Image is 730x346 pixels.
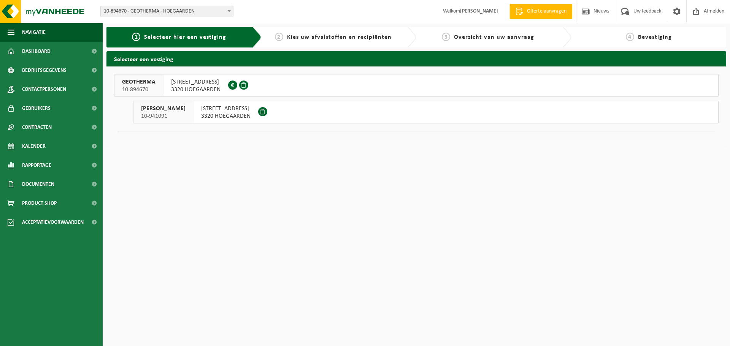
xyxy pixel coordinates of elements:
[141,105,186,112] span: [PERSON_NAME]
[22,42,51,61] span: Dashboard
[141,112,186,120] span: 10-941091
[460,8,498,14] strong: [PERSON_NAME]
[132,33,140,41] span: 1
[22,118,52,137] span: Contracten
[22,80,66,99] span: Contactpersonen
[100,6,233,17] span: 10-894670 - GEOTHERMA - HOEGAARDEN
[442,33,450,41] span: 3
[22,175,54,194] span: Documenten
[201,105,251,112] span: [STREET_ADDRESS]
[275,33,283,41] span: 2
[626,33,634,41] span: 4
[133,101,719,123] button: [PERSON_NAME] 10-941091 [STREET_ADDRESS]3320 HOEGAARDEN
[171,78,221,86] span: [STREET_ADDRESS]
[287,34,392,40] span: Kies uw afvalstoffen en recipiënten
[638,34,672,40] span: Bevestiging
[122,78,156,86] span: GEOTHERMA
[22,156,51,175] span: Rapportage
[201,112,251,120] span: 3320 HOEGAARDEN
[171,86,221,93] span: 3320 HOEGAARDEN
[509,4,572,19] a: Offerte aanvragen
[22,23,46,42] span: Navigatie
[114,74,719,97] button: GEOTHERMA 10-894670 [STREET_ADDRESS]3320 HOEGAARDEN
[22,213,84,232] span: Acceptatievoorwaarden
[22,61,67,80] span: Bedrijfsgegevens
[22,194,57,213] span: Product Shop
[122,86,156,93] span: 10-894670
[454,34,534,40] span: Overzicht van uw aanvraag
[101,6,233,17] span: 10-894670 - GEOTHERMA - HOEGAARDEN
[525,8,568,15] span: Offerte aanvragen
[22,137,46,156] span: Kalender
[106,51,726,66] h2: Selecteer een vestiging
[22,99,51,118] span: Gebruikers
[144,34,226,40] span: Selecteer hier een vestiging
